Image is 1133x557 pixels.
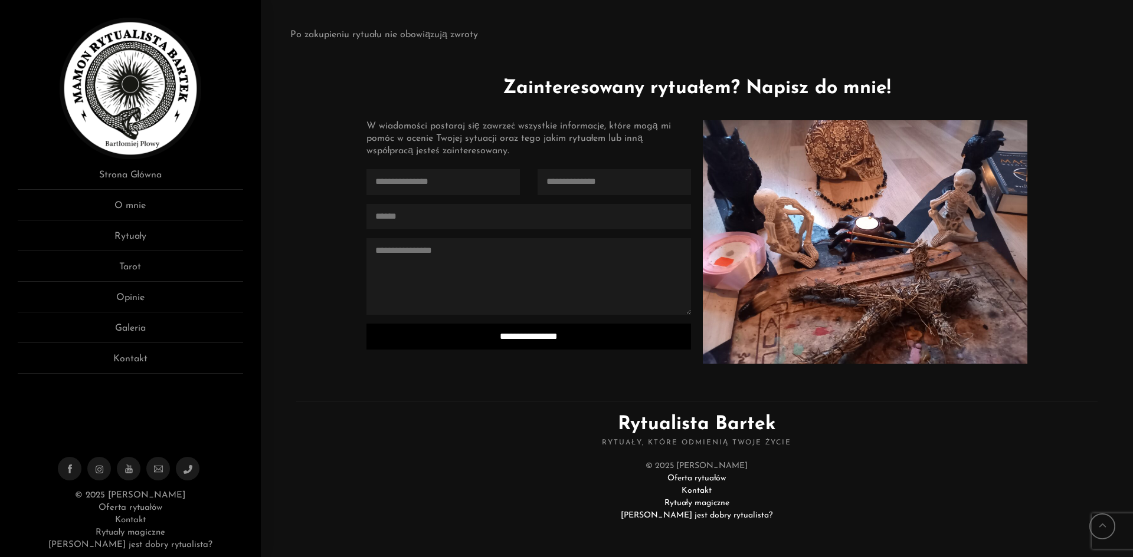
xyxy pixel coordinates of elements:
p: Po zakupieniu rytuału nie obowiązują zwroty [290,28,478,42]
a: Strona Główna [18,168,243,190]
a: Kontakt [115,516,146,525]
a: Rytuały [18,229,243,251]
img: Rytualista Bartek [60,18,201,159]
span: Rytuały, które odmienią Twoje życie [296,439,1098,448]
a: O mnie [18,199,243,220]
form: Contact form [366,169,691,377]
a: Tarot [18,260,243,282]
a: Oferta rytuałów [99,503,162,512]
a: Kontakt [682,486,712,495]
a: Kontakt [18,352,243,374]
a: Rytuały magiczne [96,528,165,537]
div: W wiadomości postaraj się zawrzeć wszystkie informacje, które mogą mi pomóc w ocenie Twojej sytua... [366,120,691,157]
a: Opinie [18,291,243,312]
a: Oferta rytuałów [667,474,726,483]
h2: Rytualista Bartek [296,401,1098,448]
div: © 2025 [PERSON_NAME] [296,460,1098,522]
h1: Zainteresowany rytuałem? Napisz do mnie! [366,74,1027,103]
a: [PERSON_NAME] jest dobry rytualista? [48,540,212,549]
a: Galeria [18,321,243,343]
a: Rytuały magiczne [664,499,729,507]
a: [PERSON_NAME] jest dobry rytualista? [621,511,772,520]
